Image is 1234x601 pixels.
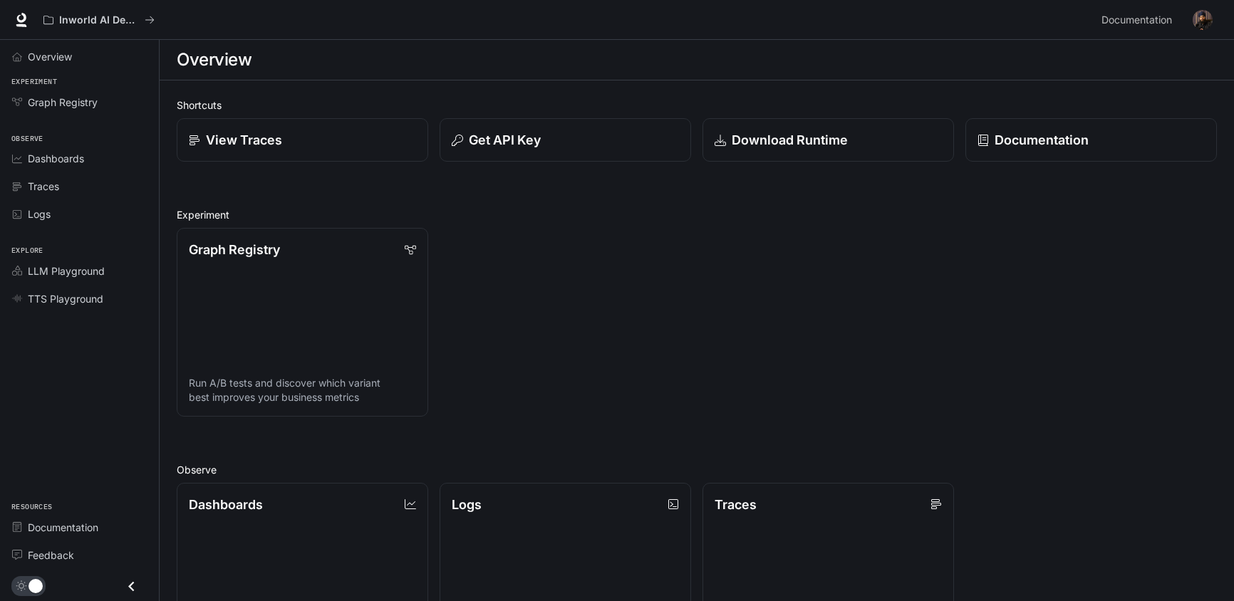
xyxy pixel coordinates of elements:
a: LLM Playground [6,258,153,283]
a: Documentation [965,118,1217,162]
p: Download Runtime [732,130,848,150]
span: TTS Playground [28,291,103,306]
a: Documentation [6,515,153,540]
a: Logs [6,202,153,226]
a: Documentation [1096,6,1183,34]
span: Overview [28,49,72,64]
p: Run A/B tests and discover which variant best improves your business metrics [189,376,416,404]
p: Documentation [995,130,1089,150]
h2: Shortcuts [177,98,1217,113]
button: Get API Key [440,118,691,162]
span: Documentation [1101,11,1172,29]
span: Dashboards [28,151,84,166]
span: Graph Registry [28,95,98,110]
p: Inworld AI Demos [59,14,139,26]
p: Get API Key [469,130,541,150]
a: TTS Playground [6,286,153,311]
p: Graph Registry [189,240,280,259]
span: Logs [28,207,51,221]
p: View Traces [206,130,282,150]
a: Graph Registry [6,90,153,115]
a: Traces [6,174,153,199]
a: Feedback [6,543,153,568]
h2: Observe [177,462,1217,477]
span: Dark mode toggle [28,578,43,593]
h2: Experiment [177,207,1217,222]
span: Traces [28,179,59,194]
span: LLM Playground [28,263,105,278]
a: View Traces [177,118,428,162]
a: Download Runtime [702,118,954,162]
button: Close drawer [115,572,147,601]
a: Dashboards [6,146,153,171]
button: All workspaces [37,6,161,34]
a: Graph RegistryRun A/B tests and discover which variant best improves your business metrics [177,228,428,417]
p: Traces [715,495,757,514]
span: Documentation [28,520,98,535]
p: Dashboards [189,495,263,514]
span: Feedback [28,548,74,563]
a: Overview [6,44,153,69]
button: User avatar [1188,6,1217,34]
img: User avatar [1193,10,1213,30]
h1: Overview [177,46,252,74]
p: Logs [452,495,482,514]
